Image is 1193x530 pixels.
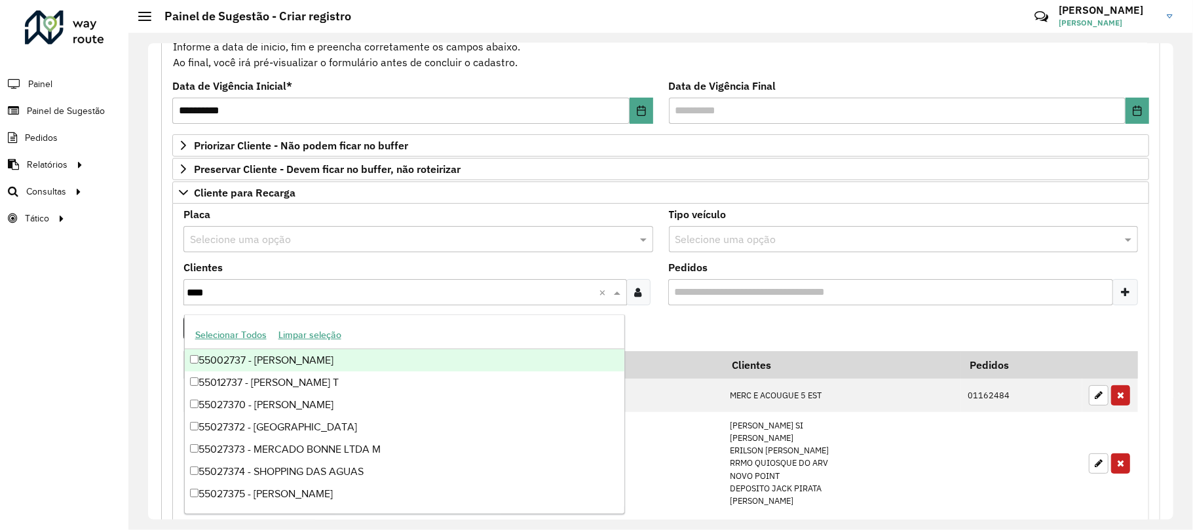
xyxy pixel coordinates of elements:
[723,379,961,413] td: MERC E ACOUGUE 5 EST
[961,351,1082,379] th: Pedidos
[172,158,1149,180] a: Preservar Cliente - Devem ficar no buffer, não roteirizar
[185,483,624,505] div: 55027375 - [PERSON_NAME]
[25,212,49,225] span: Tático
[194,187,295,198] span: Cliente para Recarga
[185,461,624,483] div: 55027374 - SHOPPING DAS AGUAS
[961,379,1082,413] td: 01162484
[185,505,624,527] div: 55027376 - MERC E ACOUGUE 5 EST
[183,259,223,275] label: Clientes
[184,314,625,514] ng-dropdown-panel: Options list
[194,164,461,174] span: Preservar Cliente - Devem ficar no buffer, não roteirizar
[723,351,961,379] th: Clientes
[185,371,624,394] div: 55012737 - [PERSON_NAME] T
[27,104,105,118] span: Painel de Sugestão
[172,78,292,94] label: Data de Vigência Inicial
[25,131,58,145] span: Pedidos
[630,98,653,124] button: Choose Date
[669,206,727,222] label: Tipo veículo
[183,206,210,222] label: Placa
[669,259,708,275] label: Pedidos
[599,284,611,300] span: Clear all
[172,22,1149,71] div: Informe a data de inicio, fim e preencha corretamente os campos abaixo. Ao final, você irá pré-vi...
[669,78,776,94] label: Data de Vigência Final
[26,185,66,199] span: Consultas
[27,158,67,172] span: Relatórios
[194,140,408,151] span: Priorizar Cliente - Não podem ficar no buffer
[185,349,624,371] div: 55002737 - [PERSON_NAME]
[1126,98,1149,124] button: Choose Date
[1059,4,1157,16] h3: [PERSON_NAME]
[273,325,347,345] button: Limpar seleção
[172,181,1149,204] a: Cliente para Recarga
[172,134,1149,157] a: Priorizar Cliente - Não podem ficar no buffer
[1059,17,1157,29] span: [PERSON_NAME]
[189,325,273,345] button: Selecionar Todos
[28,77,52,91] span: Painel
[185,438,624,461] div: 55027373 - MERCADO BONNE LTDA M
[151,9,351,24] h2: Painel de Sugestão - Criar registro
[723,412,961,514] td: [PERSON_NAME] SI [PERSON_NAME] ERILSON [PERSON_NAME] RRMO QUIOSQUE DO ARV NOVO POINT DEPOSITO JAC...
[185,416,624,438] div: 55027372 - [GEOGRAPHIC_DATA]
[1027,3,1055,31] a: Contato Rápido
[185,394,624,416] div: 55027370 - [PERSON_NAME]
